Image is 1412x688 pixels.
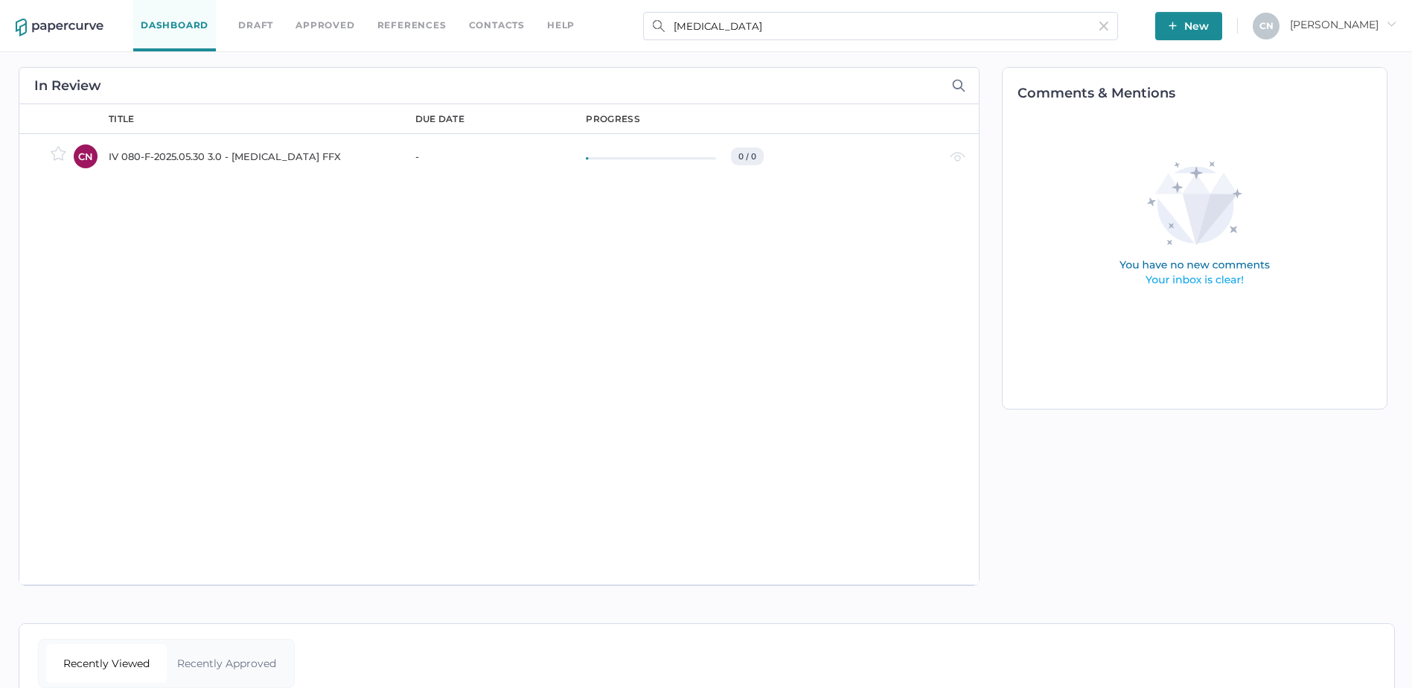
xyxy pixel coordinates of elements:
[586,112,639,126] div: progress
[296,17,354,34] a: Approved
[643,12,1118,40] input: Search Workspace
[109,147,397,165] div: IV 080-F-2025.05.30 3.0 - [MEDICAL_DATA] FFX
[16,19,103,36] img: papercurve-logo-colour.7244d18c.svg
[34,79,101,92] h2: In Review
[1290,18,1396,31] span: [PERSON_NAME]
[238,17,273,34] a: Draft
[1018,86,1387,100] h2: Comments & Mentions
[51,146,66,161] img: star-inactive.70f2008a.svg
[46,644,167,683] div: Recently Viewed
[1386,19,1396,29] i: arrow_right
[950,152,965,162] img: eye-light-gray.b6d092a5.svg
[1087,150,1302,299] img: comments-empty-state.0193fcf7.svg
[1099,22,1108,31] img: cross-light-grey.10ea7ca4.svg
[415,112,464,126] div: due date
[469,17,525,34] a: Contacts
[952,79,965,92] img: search-icon-expand.c6106642.svg
[653,20,665,32] img: search.bf03fe8b.svg
[400,133,572,178] td: -
[167,644,287,683] div: Recently Approved
[377,17,447,34] a: References
[731,147,764,165] div: 0 / 0
[74,144,98,168] div: CN
[1155,12,1222,40] button: New
[1169,22,1177,30] img: plus-white.e19ec114.svg
[1169,12,1209,40] span: New
[1259,20,1274,31] span: C N
[547,17,575,34] div: help
[109,112,135,126] div: title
